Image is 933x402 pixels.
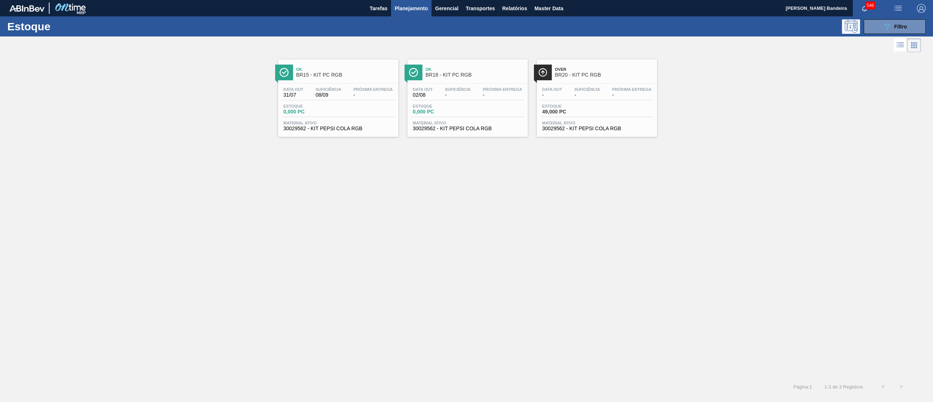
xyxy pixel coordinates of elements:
[538,68,547,77] img: Ícone
[531,54,661,137] a: ÍconeOverBR20 - KIT PC RGBData out-Suficiência-Próxima Entrega-Estoque49,000 PCMaterial ativo3002...
[842,19,860,34] div: Pogramando: nenhum usuário selecionado
[823,384,863,390] span: 1 - 3 de 3 Registros
[284,109,335,115] span: 0,000 PC
[296,67,395,71] span: Ok
[9,5,44,12] img: TNhmsLtSVTkK8tSr43FrP2fwEKptu5GPRR3wAAAABJRU5ErkJggg==
[284,92,304,98] span: 31/07
[542,92,562,98] span: -
[7,22,121,31] h1: Estoque
[413,126,522,131] span: 30029562 - KIT PEPSI COLA RGB
[316,92,341,98] span: 08/09
[483,92,522,98] span: -
[534,4,563,13] span: Master Data
[284,87,304,92] span: Data out
[892,378,910,396] button: >
[354,92,393,98] span: -
[426,67,524,71] span: Ok
[612,87,652,92] span: Próxima Entrega
[466,4,495,13] span: Transportes
[894,4,902,13] img: userActions
[284,121,393,125] span: Material ativo
[370,4,387,13] span: Tarefas
[409,68,418,77] img: Ícone
[413,87,433,92] span: Data out
[316,87,341,92] span: Suficiência
[793,384,812,390] span: Página : 1
[280,68,289,77] img: Ícone
[435,4,458,13] span: Gerencial
[413,104,464,108] span: Estoque
[542,104,593,108] span: Estoque
[402,54,531,137] a: ÍconeOkBR18 - KIT PC RGBData out02/08Suficiência-Próxima Entrega-Estoque0,000 PCMaterial ativo300...
[542,87,562,92] span: Data out
[894,38,907,52] div: Visão em Lista
[445,87,471,92] span: Suficiência
[354,87,393,92] span: Próxima Entrega
[395,4,428,13] span: Planejamento
[542,126,652,131] span: 30029562 - KIT PEPSI COLA RGB
[894,24,907,30] span: Filtro
[542,121,652,125] span: Material ativo
[555,67,653,71] span: Over
[284,126,393,131] span: 30029562 - KIT PEPSI COLA RGB
[864,19,926,34] button: Filtro
[483,87,522,92] span: Próxima Entrega
[502,4,527,13] span: Relatórios
[874,378,892,396] button: <
[413,92,433,98] span: 02/08
[612,92,652,98] span: -
[555,72,653,78] span: BR20 - KIT PC RGB
[413,121,522,125] span: Material ativo
[542,109,593,115] span: 49,000 PC
[413,109,464,115] span: 0,000 PC
[284,104,335,108] span: Estoque
[917,4,926,13] img: Logout
[273,54,402,137] a: ÍconeOkBR15 - KIT PC RGBData out31/07Suficiência08/09Próxima Entrega-Estoque0,000 PCMaterial ativ...
[296,72,395,78] span: BR15 - KIT PC RGB
[574,92,600,98] span: -
[426,72,524,78] span: BR18 - KIT PC RGB
[574,87,600,92] span: Suficiência
[907,38,921,52] div: Visão em Cards
[865,1,875,9] span: 546
[445,92,471,98] span: -
[853,3,876,13] button: Notificações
